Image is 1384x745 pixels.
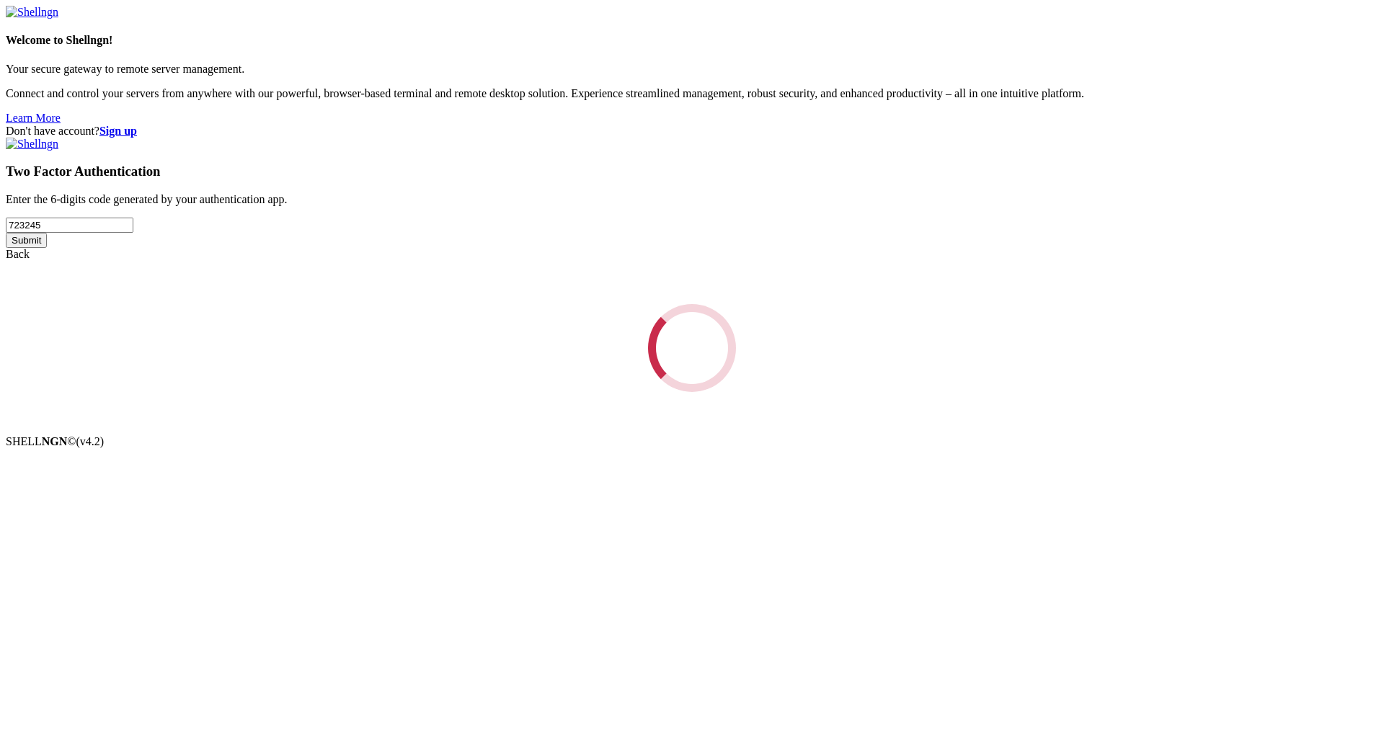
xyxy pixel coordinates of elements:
p: Your secure gateway to remote server management. [6,63,1378,76]
img: Shellngn [6,6,58,19]
input: Two factor code [6,218,133,233]
h3: Two Factor Authentication [6,164,1378,179]
div: Don't have account? [6,125,1378,138]
h4: Welcome to Shellngn! [6,34,1378,47]
div: Loading... [632,288,753,409]
b: NGN [42,435,68,447]
a: Back [6,248,30,260]
a: Learn More [6,112,61,124]
p: Enter the 6-digits code generated by your authentication app. [6,193,1378,206]
span: SHELL © [6,435,104,447]
img: Shellngn [6,138,58,151]
p: Connect and control your servers from anywhere with our powerful, browser-based terminal and remo... [6,87,1378,100]
a: Sign up [99,125,137,137]
input: Submit [6,233,47,248]
span: 4.2.0 [76,435,105,447]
